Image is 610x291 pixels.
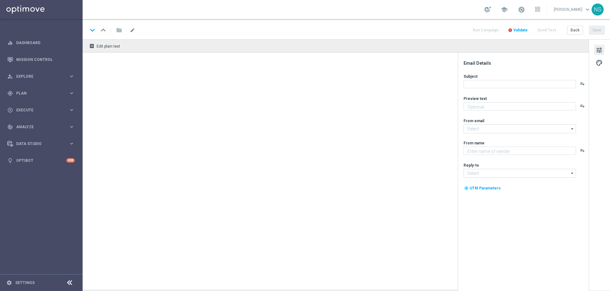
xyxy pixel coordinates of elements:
div: Email Details [464,60,588,66]
span: Analyze [16,125,69,129]
button: play_circle_outline Execute keyboard_arrow_right [7,108,75,113]
div: Optibot [7,152,75,169]
label: Reply-to [464,163,479,168]
i: receipt [89,43,94,49]
a: Optibot [16,152,66,169]
button: tune [594,45,604,55]
i: track_changes [7,124,13,130]
span: Data Studio [16,142,69,146]
div: Execute [7,107,69,113]
span: Plan [16,91,69,95]
div: Data Studio [7,141,69,147]
button: gps_fixed Plan keyboard_arrow_right [7,91,75,96]
a: Dashboard [16,34,75,51]
span: UTM Parameters [470,186,501,190]
div: Analyze [7,124,69,130]
span: keyboard_arrow_down [584,6,591,13]
div: Dashboard [7,34,75,51]
button: lightbulb Optibot +10 [7,158,75,163]
button: palette [594,57,604,68]
button: Back [567,26,583,35]
span: school [501,6,508,13]
i: arrow_drop_down [569,169,576,177]
i: keyboard_arrow_right [69,141,75,147]
label: From email [464,118,484,123]
span: Validate [513,28,528,32]
span: Execute [16,108,69,112]
i: keyboard_arrow_right [69,90,75,96]
button: track_changes Analyze keyboard_arrow_right [7,124,75,129]
input: Select [464,169,576,178]
span: palette [596,59,603,67]
button: person_search Explore keyboard_arrow_right [7,74,75,79]
label: Preview text [464,96,487,101]
label: From name [464,141,485,146]
span: Explore [16,75,69,78]
input: Select [464,124,576,133]
button: playlist_add [580,148,585,153]
button: Save [589,26,605,35]
div: NS [592,3,604,16]
button: Data Studio keyboard_arrow_right [7,141,75,146]
i: arrow_drop_down [569,125,576,133]
i: error [508,28,512,32]
i: settings [6,280,12,286]
i: gps_fixed [7,90,13,96]
span: tune [596,46,603,54]
button: my_location UTM Parameters [464,185,501,192]
div: Plan [7,90,69,96]
i: keyboard_arrow_right [69,107,75,113]
i: keyboard_arrow_down [88,25,97,35]
div: Mission Control [7,51,75,68]
button: Mission Control [7,57,75,62]
div: Explore [7,74,69,79]
i: my_location [464,186,469,190]
a: Settings [15,281,35,285]
button: playlist_add [580,103,585,109]
i: play_circle_outline [7,107,13,113]
button: equalizer Dashboard [7,40,75,45]
label: Subject [464,74,478,79]
i: person_search [7,74,13,79]
a: [PERSON_NAME]keyboard_arrow_down [553,5,592,14]
span: Edit plain text [97,44,120,49]
button: playlist_add [580,81,585,86]
a: Mission Control [16,51,75,68]
button: receipt Edit plain text [88,42,123,50]
span: mode_edit [130,27,135,33]
i: keyboard_arrow_right [69,73,75,79]
i: keyboard_arrow_right [69,124,75,130]
i: lightbulb [7,158,13,163]
i: equalizer [7,40,13,46]
div: +10 [66,158,75,162]
button: error Validate [507,26,529,35]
